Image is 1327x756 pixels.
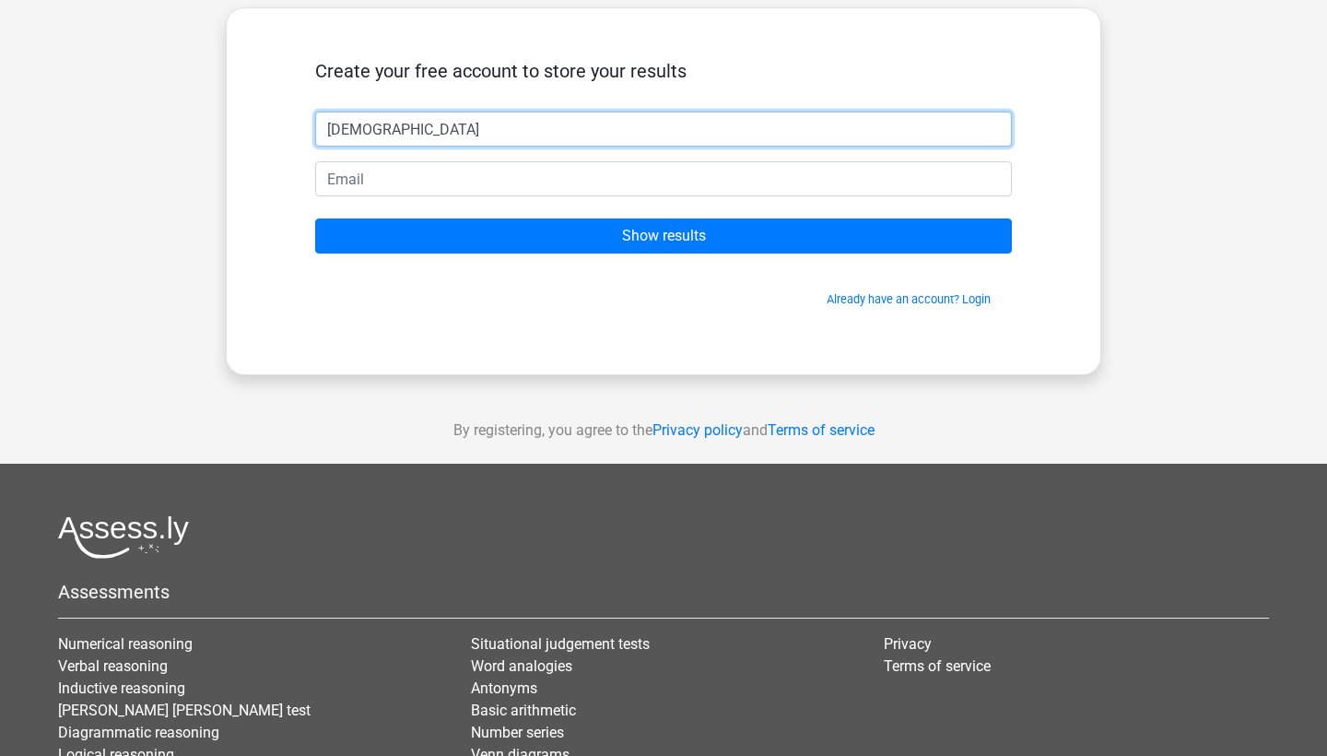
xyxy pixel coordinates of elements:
[58,515,189,559] img: Assessly logo
[471,702,576,719] a: Basic arithmetic
[58,635,193,653] a: Numerical reasoning
[315,60,1012,82] h5: Create your free account to store your results
[58,724,219,741] a: Diagrammatic reasoning
[768,421,875,439] a: Terms of service
[652,421,743,439] a: Privacy policy
[884,657,991,675] a: Terms of service
[58,702,311,719] a: [PERSON_NAME] [PERSON_NAME] test
[471,679,537,697] a: Antonyms
[471,724,564,741] a: Number series
[58,581,1269,603] h5: Assessments
[58,657,168,675] a: Verbal reasoning
[471,635,650,653] a: Situational judgement tests
[58,679,185,697] a: Inductive reasoning
[884,635,932,653] a: Privacy
[315,112,1012,147] input: First name
[827,292,991,306] a: Already have an account? Login
[471,657,572,675] a: Word analogies
[315,219,1012,254] input: Show results
[315,161,1012,196] input: Email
